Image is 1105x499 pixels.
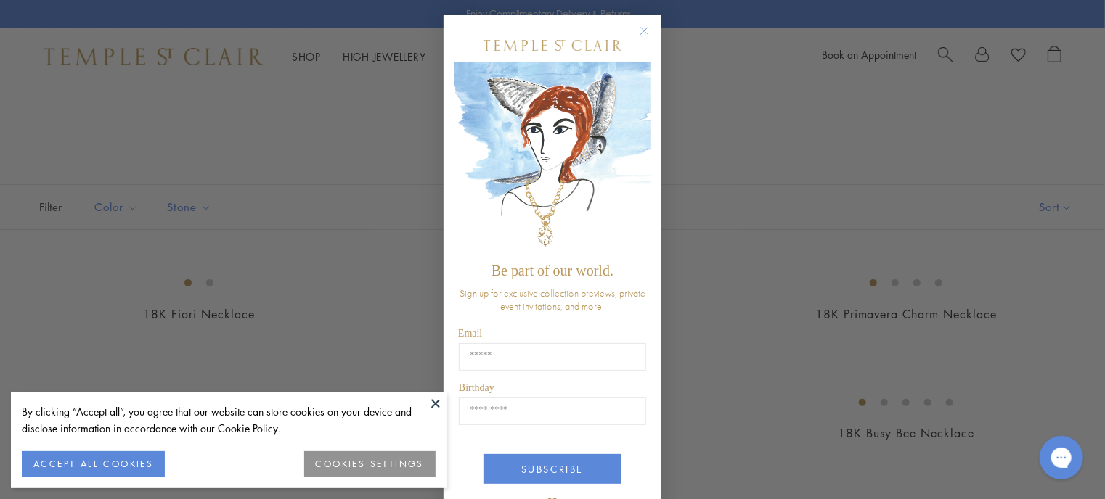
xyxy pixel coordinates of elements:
[1032,431,1090,484] iframe: Gorgias live chat messenger
[643,29,661,47] button: Close dialog
[304,451,436,477] button: COOKIES SETTINGS
[459,382,494,393] span: Birthday
[458,328,482,339] span: Email
[22,403,436,437] div: By clicking “Accept all”, you agree that our website can store cookies on your device and disclos...
[22,451,165,477] button: ACCEPT ALL COOKIES
[460,286,645,313] span: Sign up for exclusive collection previews, private event invitations, and more.
[484,454,621,484] button: SUBSCRIBE
[459,343,646,371] input: Email
[492,263,613,279] span: Be part of our world.
[454,62,651,255] img: c4a9eb12-d91a-4d4a-8ee0-386386f4f338.jpeg
[484,40,621,51] img: Temple St. Clair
